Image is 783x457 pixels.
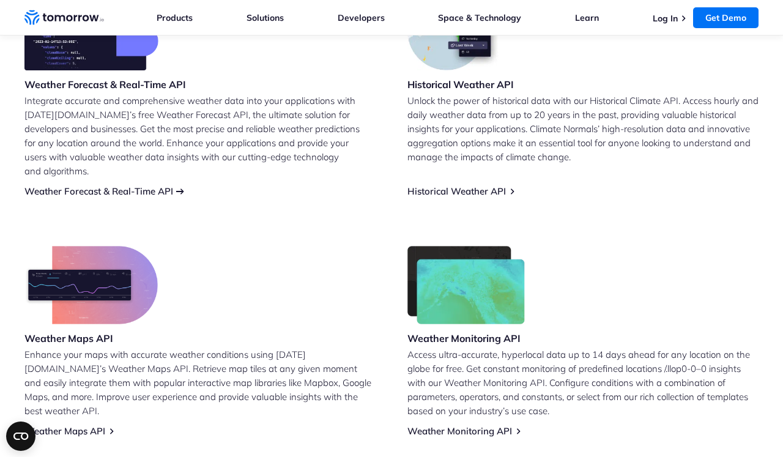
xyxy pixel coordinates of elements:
button: Open CMP widget [6,422,35,451]
a: Weather Forecast & Real-Time API [24,185,173,197]
a: Products [157,12,193,23]
a: Space & Technology [438,12,521,23]
a: Weather Monitoring API [407,425,512,437]
h3: Weather Monitoring API [407,332,525,345]
h3: Historical Weather API [407,78,514,91]
a: Log In [653,13,678,24]
a: Historical Weather API [407,185,506,197]
h3: Weather Maps API [24,332,158,345]
h3: Weather Forecast & Real-Time API [24,78,186,91]
a: Weather Maps API [24,425,105,437]
a: Developers [338,12,385,23]
p: Integrate accurate and comprehensive weather data into your applications with [DATE][DOMAIN_NAME]... [24,94,376,178]
a: Get Demo [693,7,759,28]
p: Unlock the power of historical data with our Historical Climate API. Access hourly and daily weat... [407,94,759,164]
a: Solutions [247,12,284,23]
p: Enhance your maps with accurate weather conditions using [DATE][DOMAIN_NAME]’s Weather Maps API. ... [24,347,376,418]
a: Learn [575,12,599,23]
p: Access ultra-accurate, hyperlocal data up to 14 days ahead for any location on the globe for free... [407,347,759,418]
a: Home link [24,9,104,27]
